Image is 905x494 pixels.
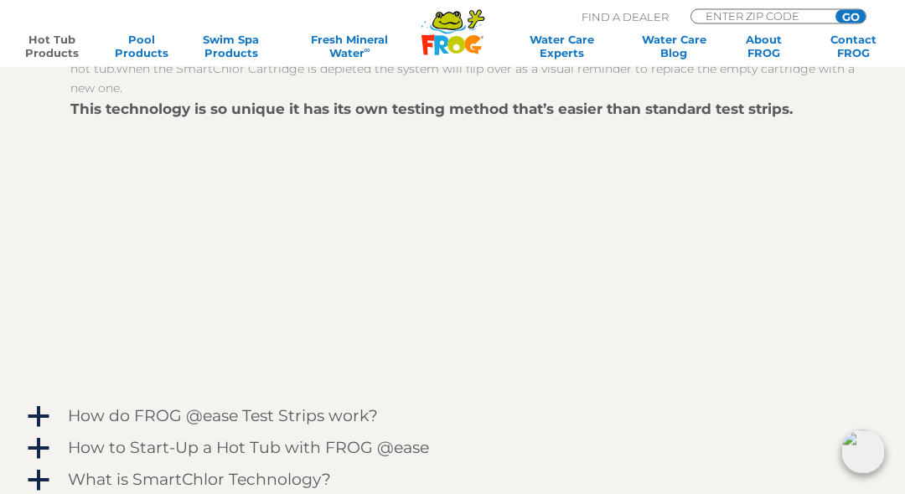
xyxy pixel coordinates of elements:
img: openIcon [841,430,885,474]
span: a [26,437,51,462]
a: Swim SpaProducts [196,33,266,59]
a: Water CareExperts [504,33,619,59]
a: a What is SmartChlor Technology? [24,467,881,494]
a: AboutFROG [729,33,799,59]
h4: How to Start-Up a Hot Tub with FROG @ease [68,440,429,458]
span: a [26,405,51,430]
strong: This technology is so unique it has its own testing method that’s easier than standard test strips. [70,101,793,118]
a: Water CareBlog [639,33,709,59]
input: GO [835,10,866,23]
h4: What is SmartChlor Technology? [68,471,331,490]
a: ContactFROG [819,33,888,59]
iframe: FROG® @ease® Testing Strips [70,121,540,384]
a: PoolProducts [106,33,176,59]
a: Hot TubProducts [17,33,86,59]
a: a How to Start-Up a Hot Tub with FROG @ease [24,435,881,462]
input: Zip Code Form [704,10,817,22]
p: Find A Dealer [582,9,669,24]
a: a How do FROG @ease Test Strips work? [24,404,881,430]
span: a [26,469,51,494]
h4: How do FROG @ease Test Strips work? [68,408,378,426]
sup: ∞ [365,45,370,54]
a: Fresh MineralWater∞ [286,33,413,59]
